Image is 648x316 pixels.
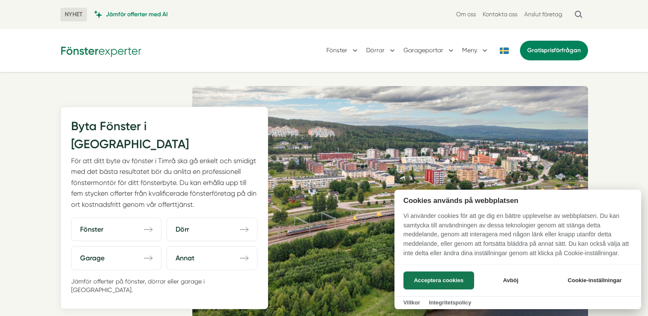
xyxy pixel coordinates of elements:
[403,299,420,306] a: Villkor
[557,271,632,289] button: Cookie-inställningar
[403,271,474,289] button: Acceptera cookies
[429,299,471,306] a: Integritetspolicy
[477,271,545,289] button: Avböj
[394,212,641,264] p: Vi använder cookies för att ge dig en bättre upplevelse av webbplatsen. Du kan samtycka till anvä...
[394,197,641,205] h2: Cookies används på webbplatsen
